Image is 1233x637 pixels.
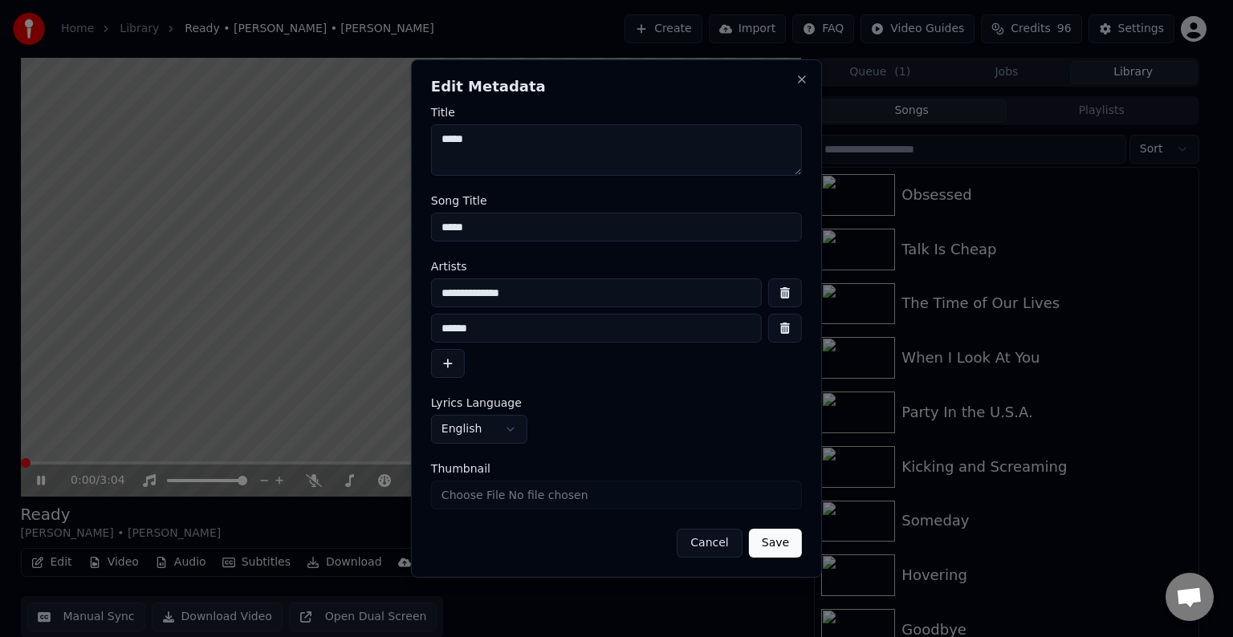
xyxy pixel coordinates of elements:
[431,261,802,272] label: Artists
[677,529,742,558] button: Cancel
[431,79,802,94] h2: Edit Metadata
[431,195,802,206] label: Song Title
[749,529,802,558] button: Save
[431,107,802,118] label: Title
[431,463,490,474] span: Thumbnail
[431,397,522,408] span: Lyrics Language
